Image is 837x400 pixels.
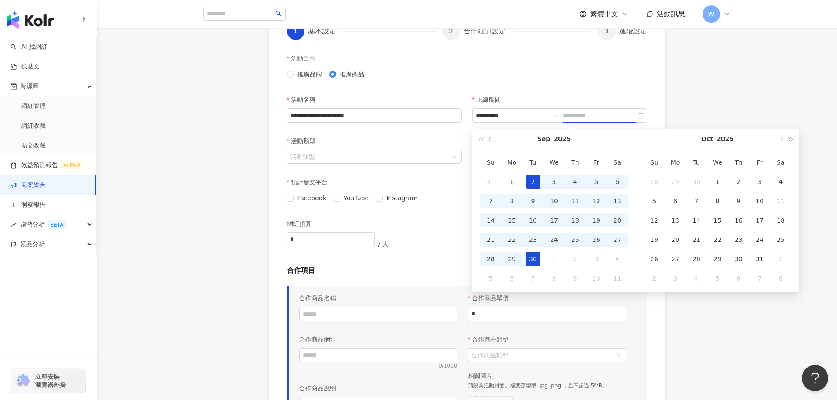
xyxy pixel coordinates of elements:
th: Th [728,153,749,172]
th: We [707,153,728,172]
div: 5 [710,271,725,285]
div: 6 [668,194,682,208]
div: 5 [484,271,498,285]
div: 19 [589,213,603,227]
div: 10 [753,194,767,208]
div: 16 [526,213,540,227]
td: 2025-09-20 [607,211,628,230]
div: 2 [568,252,582,266]
p: 網紅預算 [287,215,312,232]
span: swap-right [552,112,559,119]
div: 28 [689,252,703,266]
span: 3 [605,28,609,35]
div: 3 [753,175,767,189]
span: 競品分析 [20,234,45,254]
td: 2025-10-09 [565,269,586,288]
div: 10 [589,271,603,285]
th: Su [644,153,665,172]
span: 資源庫 [20,76,39,96]
td: 2025-10-28 [686,249,707,269]
div: 23 [526,233,540,247]
td: 2025-10-09 [728,191,749,211]
div: 26 [647,252,661,266]
td: 2025-11-03 [665,269,686,288]
button: Sep [537,129,551,149]
span: search [275,11,282,17]
div: 4 [568,175,582,189]
td: 2025-09-14 [480,211,501,230]
td: 2025-09-03 [544,172,565,191]
span: 2 [449,28,453,35]
td: 2025-10-01 [544,249,565,269]
td: 2025-09-02 [522,172,544,191]
td: 2025-10-13 [665,211,686,230]
p: 活動名稱 [291,91,315,108]
div: 8 [547,271,561,285]
td: 2025-11-01 [770,249,791,269]
img: logo [7,11,54,29]
td: 2025-10-23 [728,230,749,249]
td: 2025-09-01 [501,172,522,191]
td: 2025-09-30 [522,249,544,269]
td: 2025-10-04 [770,172,791,191]
p: 預設為活動封面。檔案類型限 .jpg .png.，且不超過 5MB。 [468,382,626,389]
td: 2025-09-13 [607,191,628,211]
td: 2025-10-21 [686,230,707,249]
div: 5 [647,194,661,208]
td: 2025-10-08 [707,191,728,211]
div: 2 [647,271,661,285]
div: 3 [668,271,682,285]
div: 30 [526,252,540,266]
td: 2025-09-22 [501,230,522,249]
td: 2025-09-28 [480,249,501,269]
td: 2025-10-11 [770,191,791,211]
div: 9 [568,271,582,285]
div: 9 [732,194,746,208]
a: 商案媒合 [11,181,46,190]
button: 2025 [717,129,734,149]
td: 2025-10-10 [749,191,770,211]
td: 2025-09-11 [565,191,586,211]
td: 2025-10-29 [707,249,728,269]
td: 2025-10-05 [644,191,665,211]
td: 2025-11-05 [707,269,728,288]
div: 7 [753,271,767,285]
div: 4 [610,252,624,266]
td: 2025-10-22 [707,230,728,249]
span: Facebook [294,193,330,203]
td: 2025-10-31 [749,249,770,269]
a: 洞察報告 [11,201,46,209]
td: 2025-10-08 [544,269,565,288]
div: 30 [689,175,703,189]
div: 5 [589,175,603,189]
div: 7 [526,271,540,285]
div: 2 [526,175,540,189]
span: 立即安裝 瀏覽器外掛 [35,373,66,389]
div: 8 [710,194,725,208]
td: 2025-09-23 [522,230,544,249]
p: 合作商品說明 [299,379,336,397]
td: 2025-10-06 [501,269,522,288]
th: Th [565,153,586,172]
td: 2025-10-24 [749,230,770,249]
td: 2025-09-25 [565,230,586,249]
td: 2025-11-04 [686,269,707,288]
th: Fr [586,153,607,172]
td: 2025-09-05 [586,172,607,191]
td: 2025-10-03 [749,172,770,191]
span: to [552,112,559,119]
div: 31 [753,252,767,266]
p: 上線期間 [476,91,501,108]
td: 2025-10-04 [607,249,628,269]
div: 4 [774,175,788,189]
div: 8 [774,271,788,285]
td: 2025-10-14 [686,211,707,230]
td: 2025-10-11 [607,269,628,288]
div: 1 [505,175,519,189]
th: Tu [686,153,707,172]
span: 繁體中文 [590,9,618,19]
td: 2025-10-25 [770,230,791,249]
td: 2025-09-21 [480,230,501,249]
div: 20 [610,213,624,227]
div: 25 [774,233,788,247]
